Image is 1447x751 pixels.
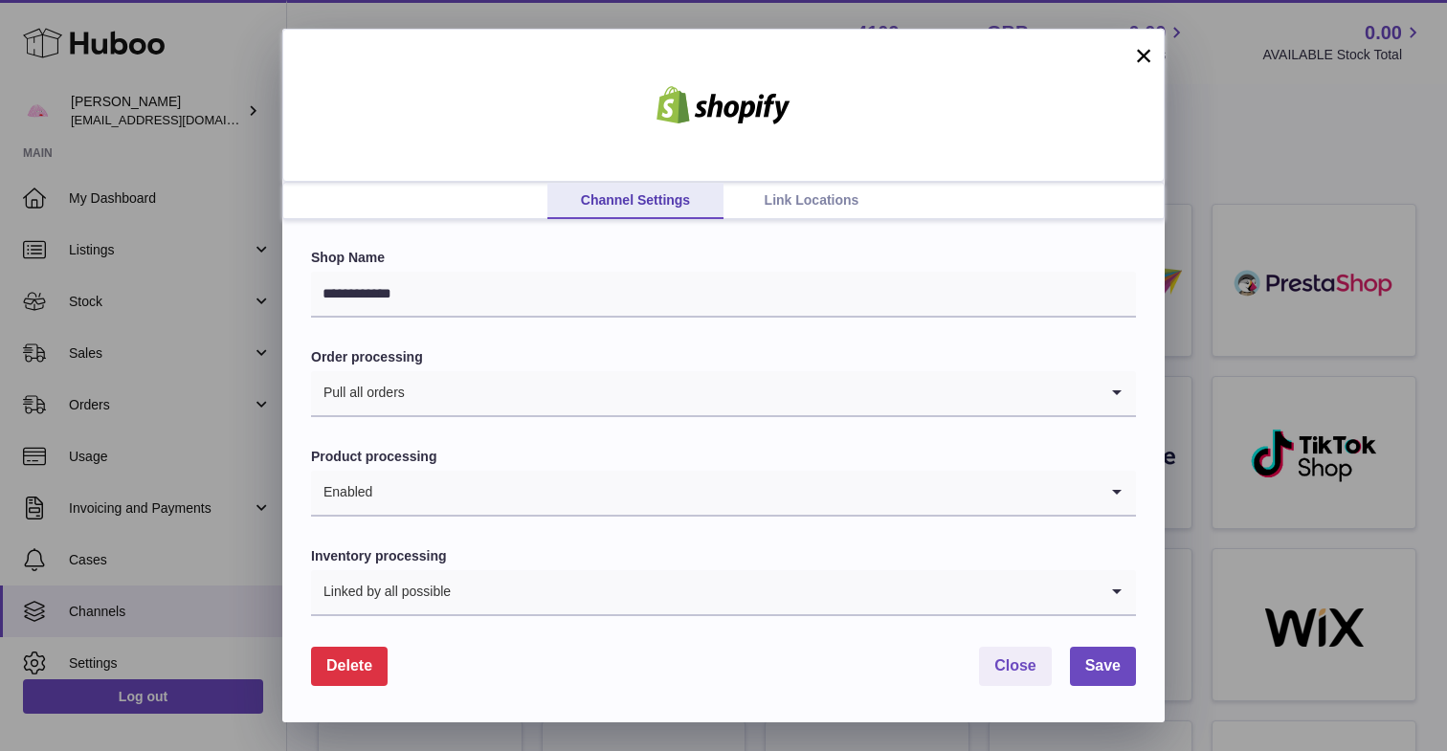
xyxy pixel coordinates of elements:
label: Shop Name [311,249,1136,267]
span: Pull all orders [311,371,406,415]
a: Link Locations [723,183,900,219]
input: Search for option [373,471,1098,515]
span: Delete [326,657,372,674]
div: Search for option [311,570,1136,616]
label: Inventory processing [311,547,1136,565]
button: Save [1070,647,1136,686]
button: Delete [311,647,388,686]
label: Product processing [311,448,1136,466]
span: Close [994,657,1036,674]
button: Close [979,647,1052,686]
div: Search for option [311,471,1136,517]
a: Channel Settings [547,183,723,219]
img: shopify [642,86,805,124]
span: Linked by all possible [311,570,452,614]
input: Search for option [406,371,1098,415]
button: × [1132,44,1155,67]
span: Enabled [311,471,373,515]
div: Search for option [311,371,1136,417]
input: Search for option [452,570,1098,614]
span: Save [1085,657,1121,674]
label: Order processing [311,348,1136,366]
